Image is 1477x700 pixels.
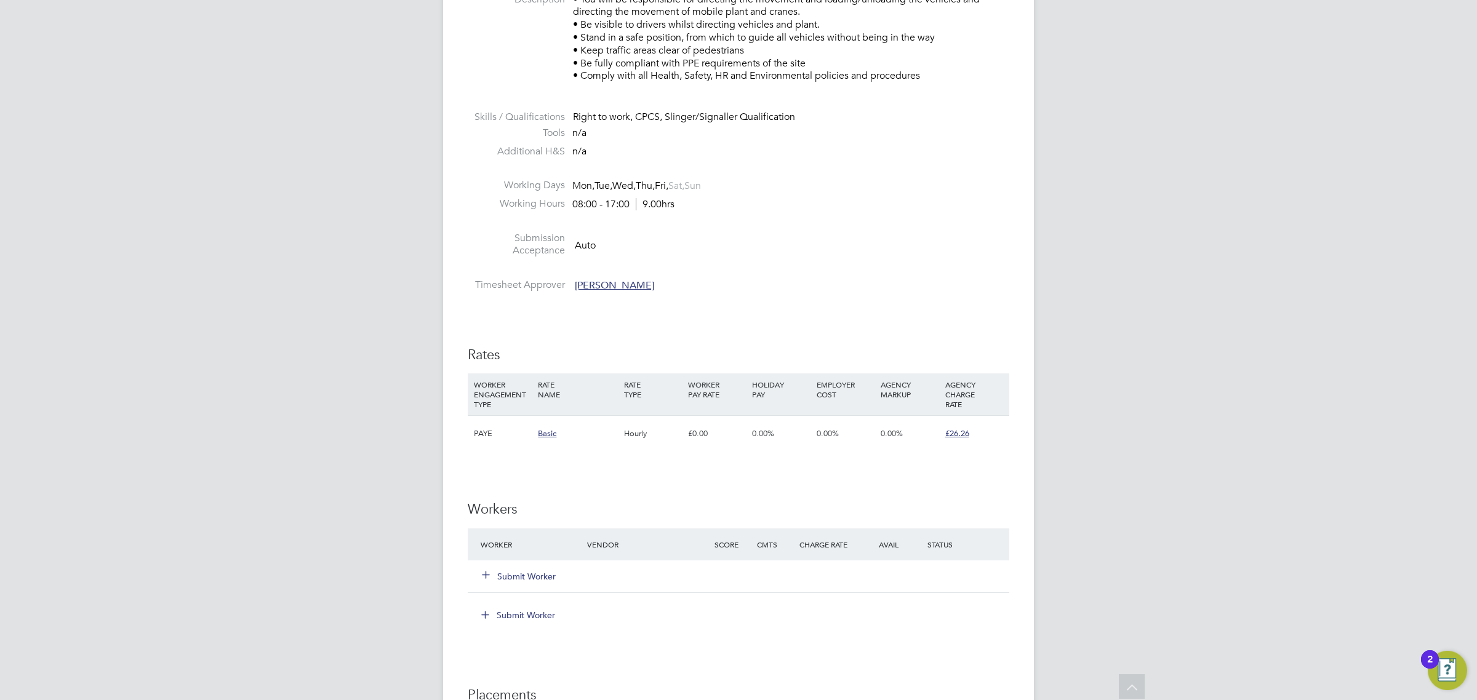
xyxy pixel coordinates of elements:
div: Hourly [621,416,685,451]
div: Worker [478,533,584,555]
div: Avail [860,533,924,555]
div: Charge Rate [796,533,860,555]
div: HOLIDAY PAY [749,373,813,405]
div: Vendor [584,533,711,555]
span: Wed, [612,180,636,192]
label: Tools [468,127,565,140]
div: 08:00 - 17:00 [572,198,674,211]
div: AGENCY MARKUP [878,373,942,405]
button: Open Resource Center, 2 new notifications [1428,651,1467,690]
label: Submission Acceptance [468,232,565,258]
span: £26.26 [945,428,969,439]
span: Sun [684,180,701,192]
div: Right to work, CPCS, Slinger/Signaller Qualification [573,111,1009,124]
div: 2 [1427,659,1433,675]
div: EMPLOYER COST [814,373,878,405]
label: Timesheet Approver [468,279,565,292]
span: n/a [572,145,586,157]
span: Tue, [594,180,612,192]
div: Cmts [754,533,796,555]
h3: Rates [468,346,1009,364]
span: Fri, [655,180,668,192]
div: WORKER PAY RATE [685,373,749,405]
label: Working Hours [468,197,565,210]
div: RATE TYPE [621,373,685,405]
div: PAYE [471,416,535,451]
span: [PERSON_NAME] [575,279,654,292]
span: Sat, [668,180,684,192]
div: RATE NAME [535,373,620,405]
span: Auto [575,239,596,251]
span: 0.00% [752,428,774,439]
label: Working Days [468,179,565,192]
div: Score [711,533,754,555]
span: 0.00% [817,428,839,439]
div: AGENCY CHARGE RATE [942,373,1006,415]
span: Basic [538,428,556,439]
span: Thu, [636,180,655,192]
h3: Workers [468,501,1009,519]
span: Mon, [572,180,594,192]
div: £0.00 [685,416,749,451]
label: Additional H&S [468,145,565,158]
span: 9.00hrs [636,198,674,210]
button: Submit Worker [482,570,556,583]
div: WORKER ENGAGEMENT TYPE [471,373,535,415]
label: Skills / Qualifications [468,111,565,124]
div: Status [924,533,1009,555]
span: n/a [572,127,586,139]
span: 0.00% [881,428,903,439]
button: Submit Worker [473,605,565,625]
